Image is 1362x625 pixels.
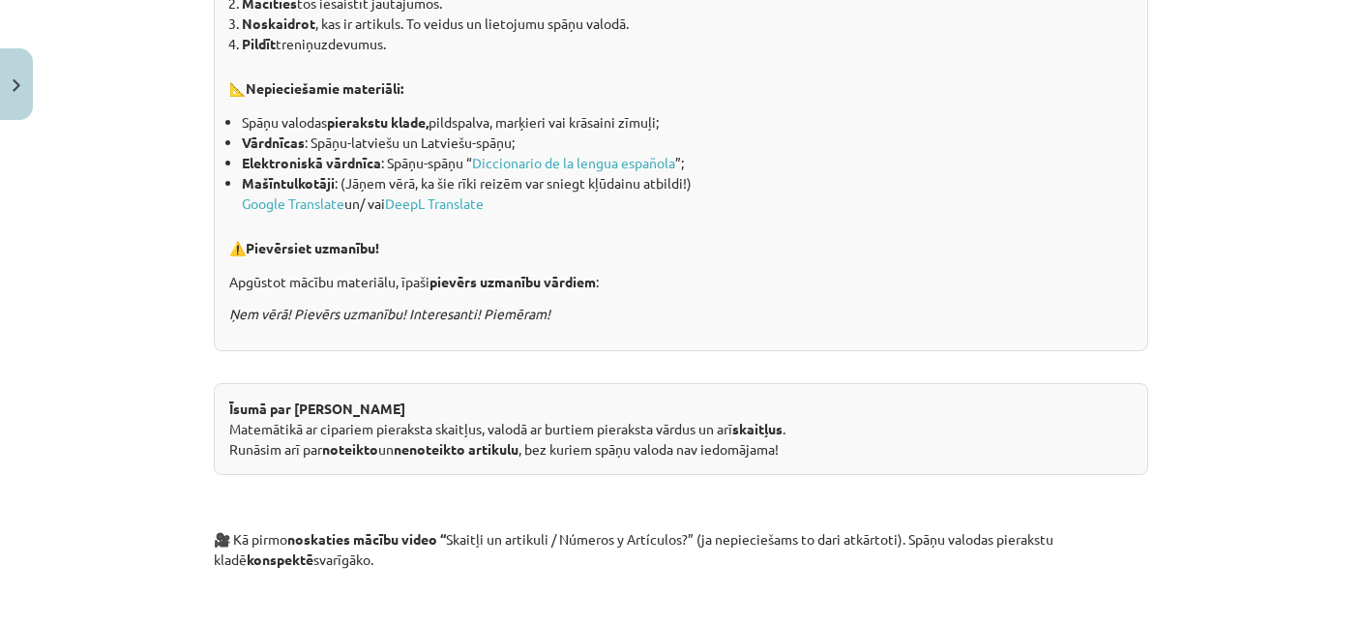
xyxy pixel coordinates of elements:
strong: konspektē [247,551,313,568]
strong: Īsumā par [PERSON_NAME] [229,400,405,417]
strong: noteikto [322,440,378,458]
strong: Vārdnīcas [242,134,305,151]
strong: Elektroniskā vārdnīca [242,154,381,171]
p: ⚠️ [229,223,1133,260]
strong: pievērs uzmanību vārdiem [429,273,596,290]
b: Pievērsiet uzmanību! [246,239,379,256]
a: Google Translate [242,194,344,212]
li: : Spāņu-spāņu “ ”; [242,153,1133,173]
strong: Mašīntulkotāji [242,174,335,192]
strong: nenoteikto artikulu [394,440,518,458]
a: Diccionario de la lengua española [472,154,675,171]
li: Spāņu valodas pildspalva, marķieri vai krāsaini zīmuļi; [242,112,1133,133]
strong: pierakstu klade, [327,113,429,131]
strong: Noskaidrot [242,15,315,32]
p: 📐 [229,64,1133,101]
strong: Pildīt [242,35,276,52]
strong: skaitļus [732,420,783,437]
a: DeepL Translate [385,194,484,212]
em: Ņem vērā! Pievērs uzmanību! Interesanti! Piemēram! [229,305,550,322]
li: , kas ir artikuls. To veidus un lietojumu spāņu valodā. [242,14,1133,34]
div: Matemātikā ar cipariem pieraksta skaitļus, valodā ar burtiem pieraksta vārdus un arī . Runāsim ar... [214,383,1148,475]
img: icon-close-lesson-0947bae3869378f0d4975bcd49f059093ad1ed9edebbc8119c70593378902aed.svg [13,79,20,92]
strong: noskaties mācību video “ [287,530,446,548]
b: Nepieciešamie materiāli: [246,79,403,97]
p: Apgūstot mācību materiālu, īpaši : [229,272,1133,292]
li: : (Jāņem vērā, ka šie rīki reizēm var sniegt kļūdainu atbildi!) un/ vai [242,173,1133,214]
li: : Spāņu-latviešu un Latviešu-spāņu; [242,133,1133,153]
p: 🎥 Kā pirmo Skaitļi un artikuli / Números y Artículos?” (ja nepieciešams to dari atkārtoti). Spāņu... [214,475,1148,570]
li: treniņuzdevumus. [242,34,1133,54]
